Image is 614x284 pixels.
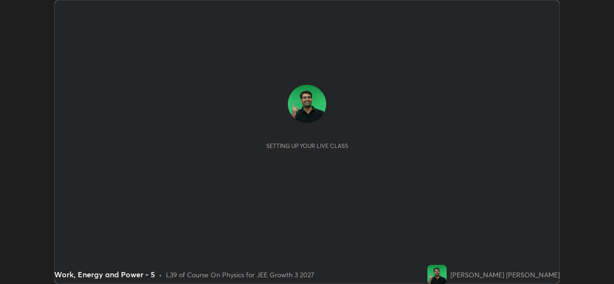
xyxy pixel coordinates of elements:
[427,265,447,284] img: 53243d61168c4ba19039909d99802f93.jpg
[266,142,348,149] div: Setting up your live class
[166,270,314,280] div: L39 of Course On Physics for JEE Growth 3 2027
[450,270,560,280] div: [PERSON_NAME] [PERSON_NAME]
[54,269,155,280] div: Work, Energy and Power - 5
[288,85,326,123] img: 53243d61168c4ba19039909d99802f93.jpg
[159,270,162,280] div: •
